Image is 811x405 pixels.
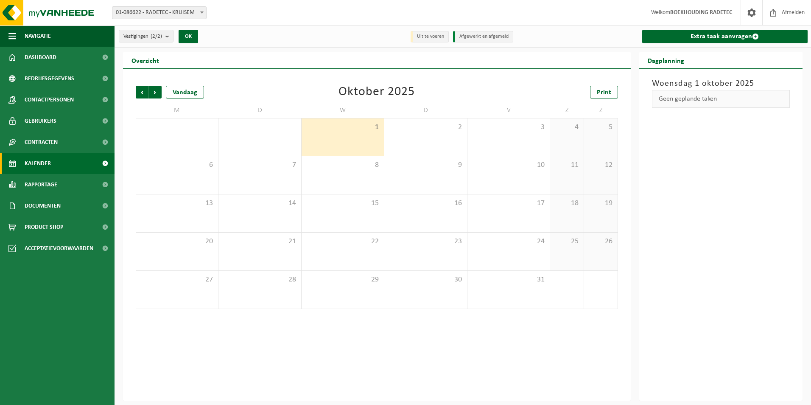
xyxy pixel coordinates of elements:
[389,123,462,132] span: 2
[588,199,613,208] span: 19
[25,153,51,174] span: Kalender
[306,237,380,246] span: 22
[584,103,618,118] td: Z
[389,199,462,208] span: 16
[25,25,51,47] span: Navigatie
[670,9,732,16] strong: BOEKHOUDING RADETEC
[223,199,296,208] span: 14
[151,34,162,39] count: (2/2)
[25,217,63,238] span: Product Shop
[140,160,214,170] span: 6
[389,237,462,246] span: 23
[25,132,58,153] span: Contracten
[590,86,618,98] a: Print
[25,89,74,110] span: Contactpersonen
[597,89,611,96] span: Print
[25,47,56,68] span: Dashboard
[166,86,204,98] div: Vandaag
[112,7,206,19] span: 01-086622 - RADETEC - KRUISEM
[306,275,380,284] span: 29
[140,275,214,284] span: 27
[472,275,545,284] span: 31
[306,199,380,208] span: 15
[652,77,790,90] h3: Woensdag 1 oktober 2025
[472,237,545,246] span: 24
[223,275,296,284] span: 28
[389,275,462,284] span: 30
[119,30,173,42] button: Vestigingen(2/2)
[223,237,296,246] span: 21
[136,103,218,118] td: M
[554,237,579,246] span: 25
[652,90,790,108] div: Geen geplande taken
[25,110,56,132] span: Gebruikers
[223,160,296,170] span: 7
[123,52,168,68] h2: Overzicht
[25,195,61,217] span: Documenten
[302,103,384,118] td: W
[25,68,74,89] span: Bedrijfsgegevens
[472,160,545,170] span: 10
[136,86,148,98] span: Vorige
[588,237,613,246] span: 26
[338,86,415,98] div: Oktober 2025
[411,31,449,42] li: Uit te voeren
[306,123,380,132] span: 1
[639,52,693,68] h2: Dagplanning
[554,123,579,132] span: 4
[123,30,162,43] span: Vestigingen
[218,103,301,118] td: D
[112,6,207,19] span: 01-086622 - RADETEC - KRUISEM
[588,123,613,132] span: 5
[389,160,462,170] span: 9
[25,238,93,259] span: Acceptatievoorwaarden
[453,31,513,42] li: Afgewerkt en afgemeld
[306,160,380,170] span: 8
[25,174,57,195] span: Rapportage
[554,160,579,170] span: 11
[179,30,198,43] button: OK
[472,123,545,132] span: 3
[642,30,808,43] a: Extra taak aanvragen
[149,86,162,98] span: Volgende
[472,199,545,208] span: 17
[467,103,550,118] td: V
[140,237,214,246] span: 20
[384,103,467,118] td: D
[554,199,579,208] span: 18
[588,160,613,170] span: 12
[140,199,214,208] span: 13
[550,103,584,118] td: Z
